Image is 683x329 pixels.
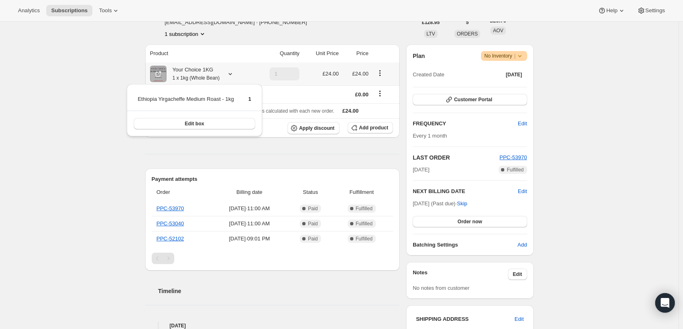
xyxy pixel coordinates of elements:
button: Skip [452,197,472,210]
span: Every 1 month [413,133,447,139]
span: Edit box [185,120,204,127]
span: Edit [513,271,522,278]
button: Shipping actions [373,89,386,98]
span: Paid [308,220,318,227]
button: PPC-53970 [499,153,527,162]
span: Tools [99,7,112,14]
th: Unit Price [302,44,341,62]
span: [DATE] · 11:00 AM [213,205,286,213]
button: £128.95 [417,17,445,28]
span: Paid [308,236,318,242]
button: Edit box [134,118,256,129]
nav: Pagination [152,253,393,264]
span: Help [606,7,617,14]
td: Ethiopia Yirgacheffe Medium Roast - 1kg [137,95,234,110]
button: Product actions [165,30,207,38]
span: Paid [308,205,318,212]
span: £24.00 [342,108,359,114]
th: Price [341,44,371,62]
span: Add [517,241,527,249]
span: [DATE] [413,166,429,174]
span: Analytics [18,7,40,14]
span: Add product [359,124,388,131]
h3: SHIPPING ADDRESS [416,315,514,323]
h2: NEXT BILLING DATE [413,187,518,196]
a: PPC-53970 [157,205,184,211]
button: Apply discount [288,122,339,134]
button: Edit [513,117,532,130]
span: Customer Portal [454,96,492,103]
span: £24.00 [352,71,368,77]
button: Edit [508,269,527,280]
span: [DATE] [506,71,522,78]
button: Add [512,238,532,251]
span: [EMAIL_ADDRESS][DOMAIN_NAME] · [PHONE_NUMBER] [165,18,314,27]
h2: Payment attempts [152,175,393,183]
button: [DATE] [501,69,527,80]
span: £0.00 [355,91,368,98]
th: Product [145,44,253,62]
span: No notes from customer [413,285,470,291]
span: Settings [645,7,665,14]
span: £128.95 [422,19,440,26]
span: Edit [514,315,523,323]
div: Your Choice 1KG [166,66,220,82]
span: 5 [466,19,469,26]
h2: Timeline [158,287,400,295]
a: PPC-53970 [499,154,527,160]
h3: Notes [413,269,508,280]
h2: LAST ORDER [413,153,499,162]
span: | [514,53,515,59]
a: PPC-52102 [157,236,184,242]
h2: FREQUENCY [413,120,518,128]
span: Apply discount [299,125,335,131]
th: Order [152,183,211,201]
a: PPC-53040 [157,220,184,227]
span: Subscriptions [51,7,88,14]
span: Created Date [413,71,444,79]
button: Product actions [373,69,386,78]
button: Tools [94,5,125,16]
button: Analytics [13,5,45,16]
span: £24.00 [322,71,339,77]
span: ORDERS [457,31,478,37]
small: 1 x 1kg (Whole Bean) [173,75,220,81]
span: [DATE] · 11:00 AM [213,220,286,228]
span: No Inventory [484,52,523,60]
div: Open Intercom Messenger [655,293,675,313]
span: [DATE] · 09:01 PM [213,235,286,243]
span: Fulfilled [507,167,523,173]
button: Help [593,5,630,16]
span: Billing date [213,188,286,196]
button: 5 [461,17,474,28]
span: Edit [518,120,527,128]
span: Status [291,188,330,196]
h6: Batching Settings [413,241,517,249]
button: Settings [632,5,670,16]
span: Order now [458,218,482,225]
h2: Plan [413,52,425,60]
span: AOV [493,28,503,33]
span: Fulfilled [356,236,373,242]
span: [DATE] (Past due) · [413,200,467,207]
th: Quantity [253,44,302,62]
button: Subscriptions [46,5,92,16]
span: Skip [457,200,467,208]
span: Fulfillment [335,188,388,196]
button: Edit [518,187,527,196]
span: Fulfilled [356,205,373,212]
button: Customer Portal [413,94,527,105]
img: product img [150,66,166,82]
span: Fulfilled [356,220,373,227]
button: Order now [413,216,527,227]
button: Add product [348,122,393,133]
button: Edit [510,313,528,326]
span: LTV [427,31,435,37]
span: 1 [248,96,251,102]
